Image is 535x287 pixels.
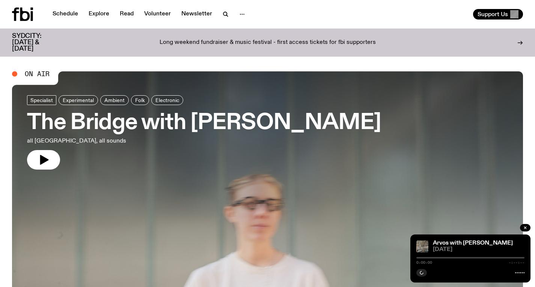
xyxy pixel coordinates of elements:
[48,9,83,20] a: Schedule
[59,95,98,105] a: Experimental
[131,95,149,105] a: Folk
[100,95,129,105] a: Ambient
[140,9,175,20] a: Volunteer
[12,33,60,52] h3: SYDCITY: [DATE] & [DATE]
[478,11,508,18] span: Support Us
[416,261,432,264] span: 0:00:00
[27,95,381,170] a: The Bridge with [PERSON_NAME]all [GEOGRAPHIC_DATA], all sounds
[473,9,523,20] button: Support Us
[27,137,219,146] p: all [GEOGRAPHIC_DATA], all sounds
[115,9,138,20] a: Read
[27,95,56,105] a: Specialist
[155,97,179,103] span: Electronic
[433,240,513,246] a: Arvos with [PERSON_NAME]
[27,113,381,134] h3: The Bridge with [PERSON_NAME]
[509,261,524,264] span: -:--:--
[160,39,376,46] p: Long weekend fundraiser & music festival - first access tickets for fbi supporters
[104,97,125,103] span: Ambient
[177,9,217,20] a: Newsletter
[63,97,94,103] span: Experimental
[433,247,524,252] span: [DATE]
[135,97,145,103] span: Folk
[84,9,114,20] a: Explore
[30,97,53,103] span: Specialist
[25,71,50,77] span: On Air
[416,240,428,252] img: A corner shot of the fbi music library
[151,95,183,105] a: Electronic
